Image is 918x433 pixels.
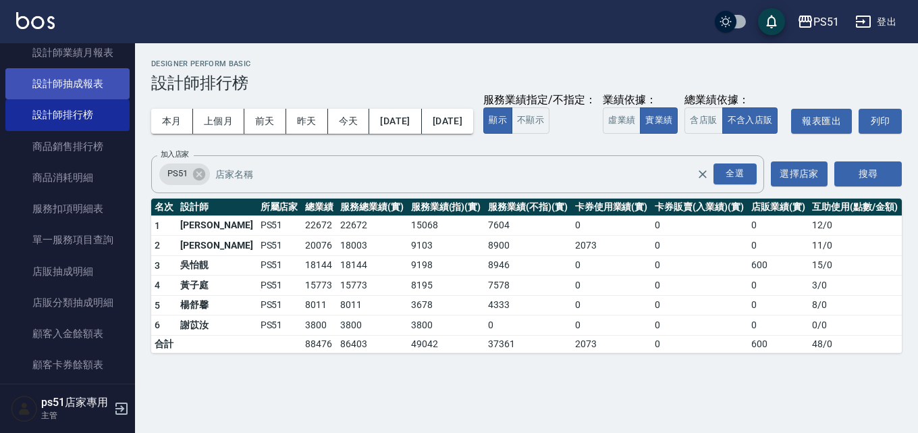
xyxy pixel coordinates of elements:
[748,199,809,216] th: 店販業績(實)
[177,215,256,236] td: [PERSON_NAME]
[155,240,160,251] span: 2
[5,193,130,224] a: 服務扣項明細表
[302,276,337,296] td: 15773
[408,295,485,315] td: 3678
[257,315,302,336] td: PS51
[758,8,785,35] button: save
[651,255,748,276] td: 0
[337,335,407,353] td: 86403
[572,199,652,216] th: 卡券使用業績(實)
[809,199,902,216] th: 互助使用(點數/金額)
[850,9,902,34] button: 登出
[257,199,302,216] th: 所屬店家
[5,162,130,193] a: 商品消耗明細
[177,315,256,336] td: 謝苡汝
[485,335,572,353] td: 37361
[748,335,809,353] td: 600
[177,295,256,315] td: 楊舒馨
[5,349,130,380] a: 顧客卡券餘額表
[151,199,902,353] table: a dense table
[155,220,160,231] span: 1
[244,109,286,134] button: 前天
[337,276,407,296] td: 15773
[5,131,130,162] a: 商品銷售排行榜
[809,236,902,256] td: 11 / 0
[151,109,193,134] button: 本月
[5,68,130,99] a: 設計師抽成報表
[5,256,130,287] a: 店販抽成明細
[302,335,337,353] td: 88476
[693,165,712,184] button: Clear
[302,255,337,276] td: 18144
[422,109,473,134] button: [DATE]
[257,255,302,276] td: PS51
[151,199,177,216] th: 名次
[5,287,130,318] a: 店販分類抽成明細
[155,280,160,290] span: 4
[485,236,572,256] td: 8900
[177,255,256,276] td: 吳怡靚
[485,276,572,296] td: 7578
[651,315,748,336] td: 0
[809,335,902,353] td: 48 / 0
[337,315,407,336] td: 3800
[748,236,809,256] td: 0
[813,14,839,30] div: PS51
[193,109,244,134] button: 上個月
[151,59,902,68] h2: Designer Perform Basic
[834,161,902,186] button: 搜尋
[302,315,337,336] td: 3800
[302,236,337,256] td: 20076
[651,236,748,256] td: 0
[572,335,652,353] td: 2073
[809,215,902,236] td: 12 / 0
[155,320,160,330] span: 6
[408,315,485,336] td: 3800
[11,395,38,422] img: Person
[792,8,844,36] button: PS51
[748,215,809,236] td: 0
[5,224,130,255] a: 單一服務項目查詢
[651,335,748,353] td: 0
[711,161,759,187] button: Open
[286,109,328,134] button: 昨天
[809,255,902,276] td: 15 / 0
[337,199,407,216] th: 服務總業績(實)
[212,162,720,186] input: 店家名稱
[485,295,572,315] td: 4333
[155,300,160,311] span: 5
[572,276,652,296] td: 0
[155,260,160,271] span: 3
[809,315,902,336] td: 0 / 0
[159,167,196,180] span: PS51
[151,74,902,93] h3: 設計師排行榜
[485,199,572,216] th: 服務業績(不指)(實)
[483,93,596,107] div: 服務業績指定/不指定：
[408,215,485,236] td: 15068
[257,276,302,296] td: PS51
[302,215,337,236] td: 22672
[809,295,902,315] td: 8 / 0
[572,315,652,336] td: 0
[41,409,110,422] p: 主管
[572,215,652,236] td: 0
[771,161,828,186] button: 選擇店家
[603,107,641,134] button: 虛業績
[257,215,302,236] td: PS51
[809,276,902,296] td: 3 / 0
[302,199,337,216] th: 總業績
[408,236,485,256] td: 9103
[512,107,549,134] button: 不顯示
[791,109,852,134] button: 報表匯出
[5,381,130,412] a: 每日非現金明細
[337,295,407,315] td: 8011
[408,335,485,353] td: 49042
[748,276,809,296] td: 0
[485,315,572,336] td: 0
[485,215,572,236] td: 7604
[161,149,189,159] label: 加入店家
[177,236,256,256] td: [PERSON_NAME]
[748,315,809,336] td: 0
[16,12,55,29] img: Logo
